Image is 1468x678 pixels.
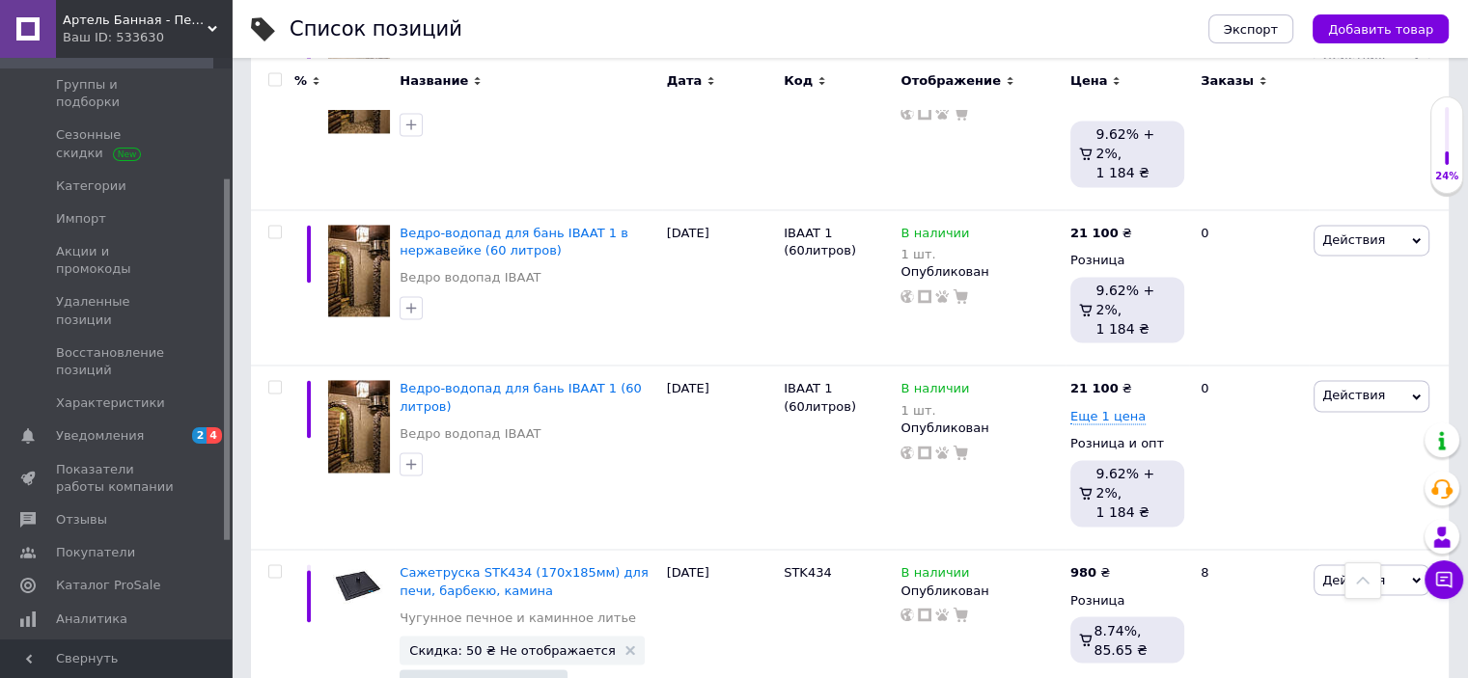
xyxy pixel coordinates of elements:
[900,565,969,585] span: В наличии
[56,394,165,412] span: Характеристики
[1189,26,1309,209] div: 0
[1070,409,1146,424] span: Еще 1 цена
[1095,504,1149,520] span: 1 184 ₴
[1070,225,1132,242] div: ₴
[1189,366,1309,549] div: 0
[1095,126,1154,161] span: 9.62% + 2%,
[56,177,126,195] span: Категории
[1322,572,1385,586] span: Действия
[662,209,779,366] div: [DATE]
[1425,560,1463,599] button: Чат с покупателем
[56,243,179,278] span: Акции и промокоды
[1208,14,1293,43] button: Экспорт
[56,293,179,328] span: Удаленные позиции
[400,72,468,90] span: Название
[900,582,1060,599] div: Опубликован
[662,26,779,209] div: [DATE]
[900,403,969,418] div: 1 шт.
[328,225,390,316] img: Ведро-водопад для бань IBAAT 1 в нержавейке (60 литров)
[400,609,636,626] a: Чугунное печное и каминное литье
[1095,466,1154,501] span: 9.62% + 2%,
[1070,381,1119,395] b: 21 100
[1189,209,1309,366] div: 0
[662,366,779,549] div: [DATE]
[1070,591,1184,609] div: Розница
[1095,283,1154,317] span: 9.62% + 2%,
[400,565,648,597] a: Сажетруска STK434 (170х185мм) для печи, барбекю, камина
[1201,72,1254,90] span: Заказы
[56,577,160,594] span: Каталог ProSale
[900,420,1060,437] div: Опубликован
[56,427,144,445] span: Уведомления
[400,226,628,258] a: Ведро-водопад для бань IBAAT 1 в нержавейке (60 литров)
[900,72,1000,90] span: Отображение
[207,427,222,444] span: 4
[328,564,390,605] img: Сажетруска STK434 (170х185мм) для печи, барбекю, камина
[63,29,232,46] div: Ваш ID: 533630
[56,344,179,379] span: Восстановление позиций
[1431,170,1462,183] div: 24%
[900,263,1060,281] div: Опубликован
[409,643,615,656] span: Скидка: 50 ₴ Не отображается
[1224,22,1278,37] span: Экспорт
[900,381,969,401] span: В наличии
[1070,564,1110,582] div: ₴
[1313,14,1449,43] button: Добавить товар
[900,226,969,246] span: В наличии
[400,381,641,413] a: Ведро-водопад для бань IBAAT 1 (60 литров)
[784,226,856,258] span: IBAAT 1 (60литров)
[400,425,540,443] a: Ведро водопад IBAAT
[56,126,179,161] span: Сезонные скидки
[784,565,832,580] span: STK434
[1094,622,1147,657] span: 8.74%, 85.65 ₴
[784,381,856,413] span: IBAAT 1 (60литров)
[1070,380,1132,397] div: ₴
[1070,435,1184,452] div: Розница и опт
[1322,232,1385,247] span: Действия
[63,12,208,29] span: Артель Банная - Печь банная парАвоз
[56,610,127,628] span: Аналитика
[328,380,390,472] img: Ведро-водопад для бань IBAAT 1 (60 литров)
[1070,72,1108,90] span: Цена
[1070,565,1096,580] b: 980
[784,72,813,90] span: Код
[1095,321,1149,337] span: 1 184 ₴
[290,19,462,40] div: Список позиций
[192,427,208,444] span: 2
[1070,252,1184,269] div: Розница
[400,269,540,286] a: Ведро водопад IBAAT
[56,210,106,228] span: Импорт
[1328,22,1433,37] span: Добавить товар
[294,72,307,90] span: %
[56,76,179,111] span: Группы и подборки
[1070,226,1119,240] b: 21 100
[900,247,969,261] div: 1 шт.
[667,72,703,90] span: Дата
[56,544,135,561] span: Покупатели
[1322,388,1385,402] span: Действия
[56,511,107,529] span: Отзывы
[56,461,179,496] span: Показатели работы компании
[1095,165,1149,180] span: 1 184 ₴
